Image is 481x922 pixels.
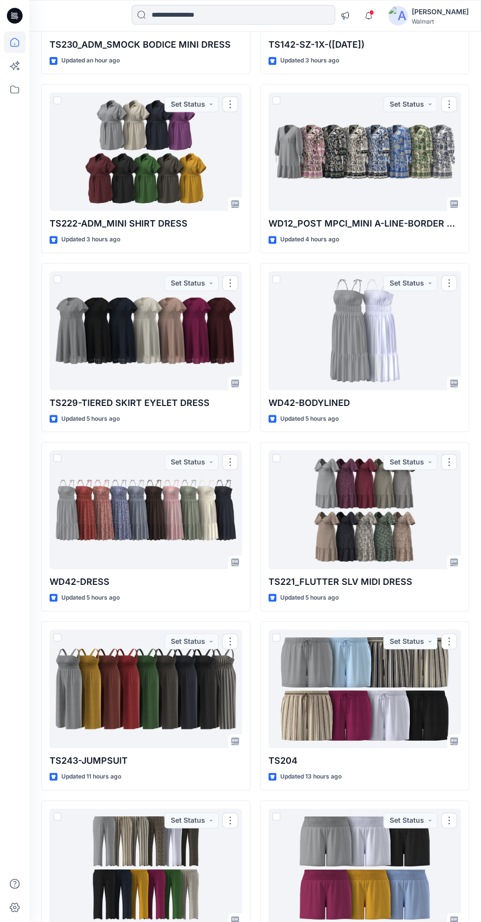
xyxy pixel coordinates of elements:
a: TS221_FLUTTER SLV MIDI DRESS [268,450,461,569]
p: Updated 3 hours ago [280,56,339,66]
a: TS222-ADM_MINI SHIRT DRESS [50,92,242,211]
p: WD42-BODYLINED [268,396,461,410]
a: WD42-DRESS [50,450,242,569]
a: TS243-JUMPSUIT [50,630,242,749]
p: Updated 3 hours ago [61,234,120,245]
p: TS221_FLUTTER SLV MIDI DRESS [268,575,461,589]
p: WD12_POST MPCI_MINI A-LINE-BORDER DRESS [268,217,461,230]
p: WD42-DRESS [50,575,242,589]
p: Updated 5 hours ago [280,593,339,603]
p: TS230_ADM_SMOCK BODICE MINI DRESS [50,38,242,52]
img: avatar [388,6,408,26]
p: Updated 5 hours ago [280,414,339,424]
p: Updated 4 hours ago [280,234,339,245]
div: [PERSON_NAME] [412,6,469,18]
p: TS222-ADM_MINI SHIRT DRESS [50,217,242,230]
a: WD12_POST MPCI_MINI A-LINE-BORDER DRESS [268,92,461,211]
p: Updated an hour ago [61,56,120,66]
p: Updated 11 hours ago [61,772,121,782]
a: TS204 [268,630,461,749]
p: Updated 5 hours ago [61,414,120,424]
p: TS229-TIERED SKIRT EYELET DRESS [50,396,242,410]
p: TS243-JUMPSUIT [50,754,242,768]
a: TS229-TIERED SKIRT EYELET DRESS [50,271,242,390]
p: Updated 5 hours ago [61,593,120,603]
p: Updated 13 hours ago [280,772,342,782]
p: TS142-SZ-1X-([DATE]) [268,38,461,52]
div: Walmart [412,18,469,25]
a: WD42-BODYLINED [268,271,461,390]
p: TS204 [268,754,461,768]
